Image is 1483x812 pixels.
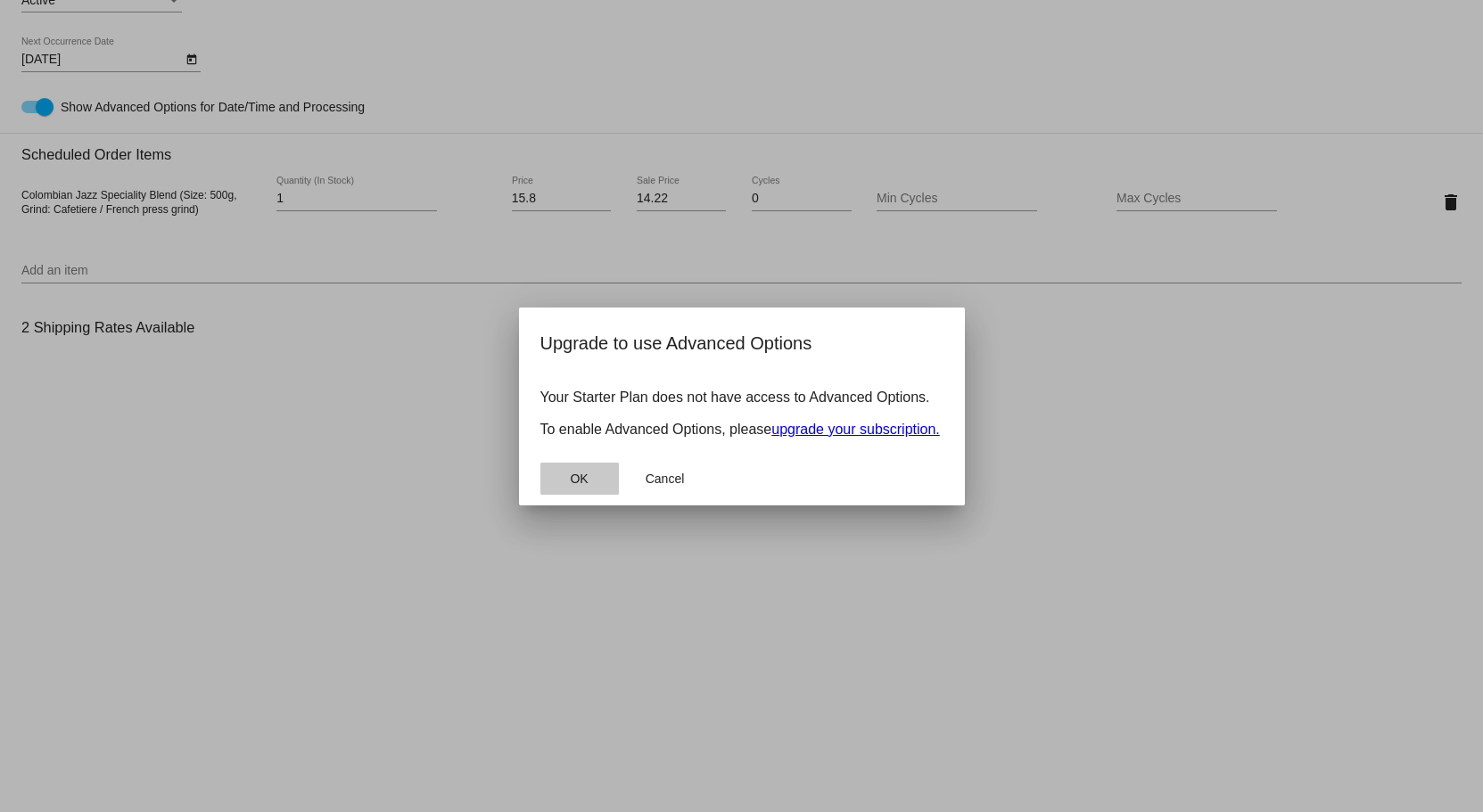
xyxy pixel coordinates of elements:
[540,390,943,438] p: Your Starter Plan does not have access to Advanced Options. To enable Advanced Options, please
[540,329,943,357] h2: Upgrade to use Advanced Options
[540,463,619,495] button: Close dialog
[626,463,704,495] button: Close dialog
[570,472,588,486] span: OK
[771,422,940,437] a: upgrade your subscription.
[646,472,685,486] span: Cancel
